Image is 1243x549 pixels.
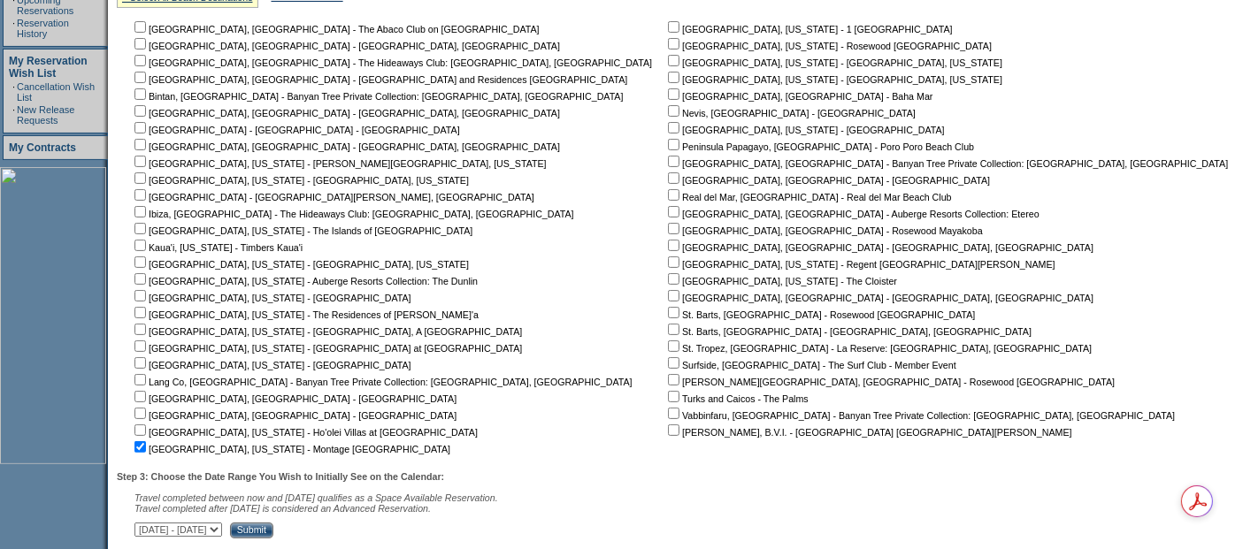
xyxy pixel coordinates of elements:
[664,125,945,135] nobr: [GEOGRAPHIC_DATA], [US_STATE] - [GEOGRAPHIC_DATA]
[131,377,633,387] nobr: Lang Co, [GEOGRAPHIC_DATA] - Banyan Tree Private Collection: [GEOGRAPHIC_DATA], [GEOGRAPHIC_DATA]
[664,158,1228,169] nobr: [GEOGRAPHIC_DATA], [GEOGRAPHIC_DATA] - Banyan Tree Private Collection: [GEOGRAPHIC_DATA], [GEOGRA...
[12,104,15,126] td: ·
[117,471,444,482] b: Step 3: Choose the Date Range You Wish to Initially See on the Calendar:
[131,393,457,404] nobr: [GEOGRAPHIC_DATA], [GEOGRAPHIC_DATA] - [GEOGRAPHIC_DATA]
[131,192,534,202] nobr: [GEOGRAPHIC_DATA] - [GEOGRAPHIC_DATA][PERSON_NAME], [GEOGRAPHIC_DATA]
[131,24,540,34] nobr: [GEOGRAPHIC_DATA], [GEOGRAPHIC_DATA] - The Abaco Club on [GEOGRAPHIC_DATA]
[131,242,303,253] nobr: Kaua'i, [US_STATE] - Timbers Kaua'i
[17,18,69,39] a: Reservation History
[131,326,522,337] nobr: [GEOGRAPHIC_DATA], [US_STATE] - [GEOGRAPHIC_DATA], A [GEOGRAPHIC_DATA]
[664,393,809,404] nobr: Turks and Caicos - The Palms
[131,91,624,102] nobr: Bintan, [GEOGRAPHIC_DATA] - Banyan Tree Private Collection: [GEOGRAPHIC_DATA], [GEOGRAPHIC_DATA]
[664,225,983,236] nobr: [GEOGRAPHIC_DATA], [GEOGRAPHIC_DATA] - Rosewood Mayakoba
[664,326,1032,337] nobr: St. Barts, [GEOGRAPHIC_DATA] - [GEOGRAPHIC_DATA], [GEOGRAPHIC_DATA]
[131,309,479,320] nobr: [GEOGRAPHIC_DATA], [US_STATE] - The Residences of [PERSON_NAME]'a
[664,41,992,51] nobr: [GEOGRAPHIC_DATA], [US_STATE] - Rosewood [GEOGRAPHIC_DATA]
[131,259,469,270] nobr: [GEOGRAPHIC_DATA], [US_STATE] - [GEOGRAPHIC_DATA], [US_STATE]
[664,74,1002,85] nobr: [GEOGRAPHIC_DATA], [US_STATE] - [GEOGRAPHIC_DATA], [US_STATE]
[131,175,469,186] nobr: [GEOGRAPHIC_DATA], [US_STATE] - [GEOGRAPHIC_DATA], [US_STATE]
[664,293,1093,303] nobr: [GEOGRAPHIC_DATA], [GEOGRAPHIC_DATA] - [GEOGRAPHIC_DATA], [GEOGRAPHIC_DATA]
[664,242,1093,253] nobr: [GEOGRAPHIC_DATA], [GEOGRAPHIC_DATA] - [GEOGRAPHIC_DATA], [GEOGRAPHIC_DATA]
[131,209,574,219] nobr: Ibiza, [GEOGRAPHIC_DATA] - The Hideaways Club: [GEOGRAPHIC_DATA], [GEOGRAPHIC_DATA]
[664,108,916,118] nobr: Nevis, [GEOGRAPHIC_DATA] - [GEOGRAPHIC_DATA]
[664,57,1002,68] nobr: [GEOGRAPHIC_DATA], [US_STATE] - [GEOGRAPHIC_DATA], [US_STATE]
[664,377,1115,387] nobr: [PERSON_NAME][GEOGRAPHIC_DATA], [GEOGRAPHIC_DATA] - Rosewood [GEOGRAPHIC_DATA]
[131,410,457,421] nobr: [GEOGRAPHIC_DATA], [GEOGRAPHIC_DATA] - [GEOGRAPHIC_DATA]
[664,175,990,186] nobr: [GEOGRAPHIC_DATA], [GEOGRAPHIC_DATA] - [GEOGRAPHIC_DATA]
[664,410,1175,421] nobr: Vabbinfaru, [GEOGRAPHIC_DATA] - Banyan Tree Private Collection: [GEOGRAPHIC_DATA], [GEOGRAPHIC_DATA]
[664,209,1040,219] nobr: [GEOGRAPHIC_DATA], [GEOGRAPHIC_DATA] - Auberge Resorts Collection: Etereo
[9,55,88,80] a: My Reservation Wish List
[9,141,76,154] a: My Contracts
[664,91,932,102] nobr: [GEOGRAPHIC_DATA], [GEOGRAPHIC_DATA] - Baha Mar
[131,343,522,354] nobr: [GEOGRAPHIC_DATA], [US_STATE] - [GEOGRAPHIC_DATA] at [GEOGRAPHIC_DATA]
[131,427,478,438] nobr: [GEOGRAPHIC_DATA], [US_STATE] - Ho'olei Villas at [GEOGRAPHIC_DATA]
[131,57,652,68] nobr: [GEOGRAPHIC_DATA], [GEOGRAPHIC_DATA] - The Hideaways Club: [GEOGRAPHIC_DATA], [GEOGRAPHIC_DATA]
[131,74,627,85] nobr: [GEOGRAPHIC_DATA], [GEOGRAPHIC_DATA] - [GEOGRAPHIC_DATA] and Residences [GEOGRAPHIC_DATA]
[17,104,74,126] a: New Release Requests
[131,444,450,454] nobr: [GEOGRAPHIC_DATA], [US_STATE] - Montage [GEOGRAPHIC_DATA]
[12,81,15,103] td: ·
[664,259,1055,270] nobr: [GEOGRAPHIC_DATA], [US_STATE] - Regent [GEOGRAPHIC_DATA][PERSON_NAME]
[664,427,1072,438] nobr: [PERSON_NAME], B.V.I. - [GEOGRAPHIC_DATA] [GEOGRAPHIC_DATA][PERSON_NAME]
[664,141,974,152] nobr: Peninsula Papagayo, [GEOGRAPHIC_DATA] - Poro Poro Beach Club
[664,360,956,370] nobr: Surfside, [GEOGRAPHIC_DATA] - The Surf Club - Member Event
[131,41,560,51] nobr: [GEOGRAPHIC_DATA], [GEOGRAPHIC_DATA] - [GEOGRAPHIC_DATA], [GEOGRAPHIC_DATA]
[664,343,1092,354] nobr: St. Tropez, [GEOGRAPHIC_DATA] - La Reserve: [GEOGRAPHIC_DATA], [GEOGRAPHIC_DATA]
[131,125,460,135] nobr: [GEOGRAPHIC_DATA] - [GEOGRAPHIC_DATA] - [GEOGRAPHIC_DATA]
[131,360,411,370] nobr: [GEOGRAPHIC_DATA], [US_STATE] - [GEOGRAPHIC_DATA]
[131,141,560,152] nobr: [GEOGRAPHIC_DATA], [GEOGRAPHIC_DATA] - [GEOGRAPHIC_DATA], [GEOGRAPHIC_DATA]
[230,522,273,538] input: Submit
[17,81,95,103] a: Cancellation Wish List
[134,492,498,503] span: Travel completed between now and [DATE] qualifies as a Space Available Reservation.
[131,225,472,236] nobr: [GEOGRAPHIC_DATA], [US_STATE] - The Islands of [GEOGRAPHIC_DATA]
[134,503,431,514] nobr: Travel completed after [DATE] is considered an Advanced Reservation.
[131,276,478,286] nobr: [GEOGRAPHIC_DATA], [US_STATE] - Auberge Resorts Collection: The Dunlin
[12,18,15,39] td: ·
[131,158,547,169] nobr: [GEOGRAPHIC_DATA], [US_STATE] - [PERSON_NAME][GEOGRAPHIC_DATA], [US_STATE]
[664,192,952,202] nobr: Real del Mar, [GEOGRAPHIC_DATA] - Real del Mar Beach Club
[664,24,953,34] nobr: [GEOGRAPHIC_DATA], [US_STATE] - 1 [GEOGRAPHIC_DATA]
[664,309,975,320] nobr: St. Barts, [GEOGRAPHIC_DATA] - Rosewood [GEOGRAPHIC_DATA]
[131,108,560,118] nobr: [GEOGRAPHIC_DATA], [GEOGRAPHIC_DATA] - [GEOGRAPHIC_DATA], [GEOGRAPHIC_DATA]
[131,293,411,303] nobr: [GEOGRAPHIC_DATA], [US_STATE] - [GEOGRAPHIC_DATA]
[664,276,897,286] nobr: [GEOGRAPHIC_DATA], [US_STATE] - The Cloister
